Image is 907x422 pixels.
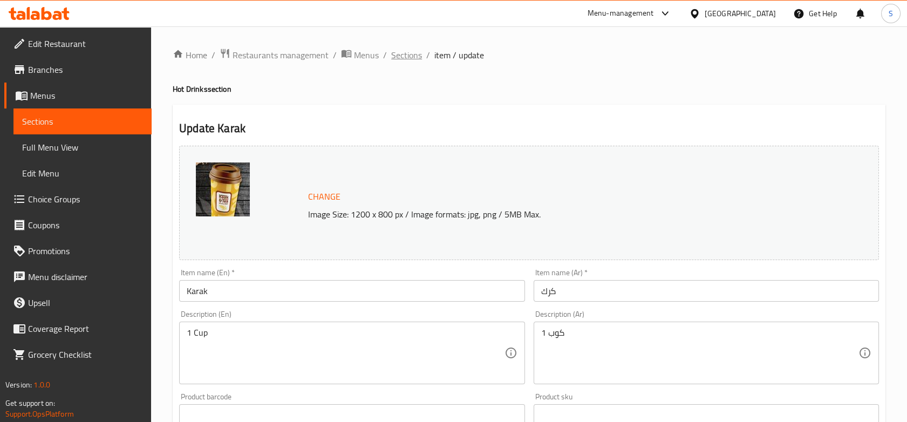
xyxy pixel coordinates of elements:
[391,49,422,62] a: Sections
[30,89,143,102] span: Menus
[22,167,143,180] span: Edit Menu
[889,8,893,19] span: S
[28,270,143,283] span: Menu disclaimer
[5,378,32,392] span: Version:
[5,407,74,421] a: Support.OpsPlatform
[304,208,803,221] p: Image Size: 1200 x 800 px / Image formats: jpg, png / 5MB Max.
[28,219,143,232] span: Coupons
[541,328,858,379] textarea: 1 كوب
[179,280,524,302] input: Enter name En
[4,212,152,238] a: Coupons
[4,57,152,83] a: Branches
[173,84,885,94] h4: Hot Drinks section
[4,264,152,290] a: Menu disclaimer
[341,48,379,62] a: Menus
[179,120,879,137] h2: Update Karak
[22,141,143,154] span: Full Menu View
[28,322,143,335] span: Coverage Report
[233,49,329,62] span: Restaurants management
[28,37,143,50] span: Edit Restaurant
[434,49,484,62] span: item / update
[28,348,143,361] span: Grocery Checklist
[13,108,152,134] a: Sections
[173,49,207,62] a: Home
[33,378,50,392] span: 1.0.0
[173,48,885,62] nav: breadcrumb
[5,396,55,410] span: Get support on:
[333,49,337,62] li: /
[4,342,152,367] a: Grocery Checklist
[354,49,379,62] span: Menus
[4,290,152,316] a: Upsell
[28,244,143,257] span: Promotions
[588,7,654,20] div: Menu-management
[13,160,152,186] a: Edit Menu
[4,31,152,57] a: Edit Restaurant
[28,193,143,206] span: Choice Groups
[28,63,143,76] span: Branches
[220,48,329,62] a: Restaurants management
[28,296,143,309] span: Upsell
[4,238,152,264] a: Promotions
[4,83,152,108] a: Menus
[187,328,504,379] textarea: 1 Cup
[212,49,215,62] li: /
[4,186,152,212] a: Choice Groups
[534,280,879,302] input: Enter name Ar
[308,189,340,205] span: Change
[22,115,143,128] span: Sections
[383,49,387,62] li: /
[4,316,152,342] a: Coverage Report
[426,49,430,62] li: /
[705,8,776,19] div: [GEOGRAPHIC_DATA]
[196,162,250,216] img: Karak637892525843679208.jpg
[13,134,152,160] a: Full Menu View
[304,186,345,208] button: Change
